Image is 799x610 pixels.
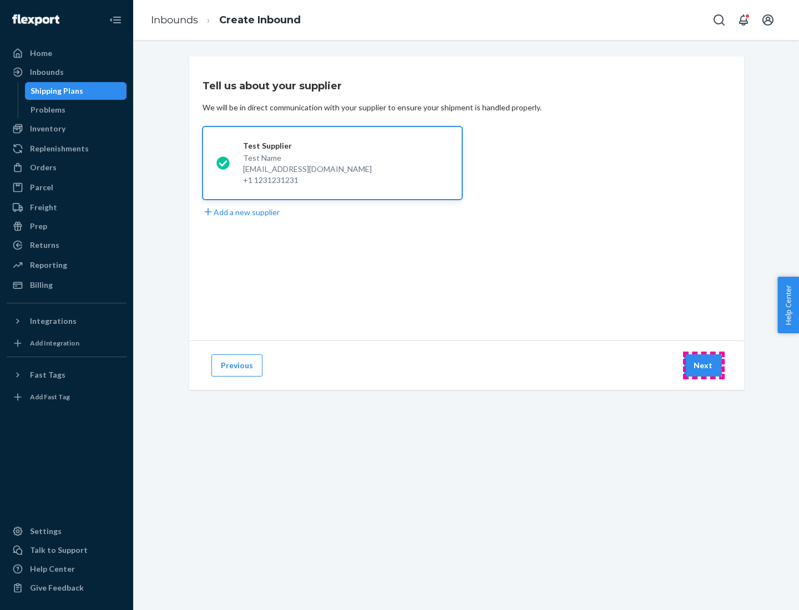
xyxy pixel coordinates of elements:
div: Fast Tags [30,369,65,380]
a: Returns [7,236,127,254]
div: Shipping Plans [31,85,83,96]
a: Prep [7,217,127,235]
button: Fast Tags [7,366,127,384]
a: Orders [7,159,127,176]
div: Talk to Support [30,545,88,556]
button: Help Center [777,277,799,333]
div: Orders [30,162,57,173]
div: Home [30,48,52,59]
button: Next [684,354,722,377]
div: Settings [30,526,62,537]
button: Give Feedback [7,579,127,597]
div: Prep [30,221,47,232]
a: Freight [7,199,127,216]
button: Previous [211,354,262,377]
a: Create Inbound [219,14,301,26]
button: Open Search Box [708,9,730,31]
img: Flexport logo [12,14,59,26]
div: Replenishments [30,143,89,154]
a: Billing [7,276,127,294]
a: Reporting [7,256,127,274]
h3: Tell us about your supplier [203,79,342,93]
div: Give Feedback [30,582,84,593]
div: Billing [30,279,53,291]
a: Home [7,44,127,62]
button: Add a new supplier [203,206,280,218]
div: Help Center [30,563,75,575]
ol: breadcrumbs [142,4,310,37]
a: Talk to Support [7,541,127,559]
a: Replenishments [7,140,127,157]
div: Add Fast Tag [30,392,70,401]
a: Settings [7,522,127,540]
a: Add Integration [7,334,127,352]
div: Integrations [30,316,77,327]
button: Integrations [7,312,127,330]
a: Add Fast Tag [7,388,127,406]
div: Returns [30,240,59,251]
a: Inbounds [7,63,127,81]
div: Freight [30,202,57,213]
a: Inbounds [151,14,198,26]
a: Inventory [7,120,127,138]
button: Open account menu [757,9,779,31]
a: Help Center [7,560,127,578]
div: Problems [31,104,65,115]
div: Inbounds [30,67,64,78]
a: Parcel [7,179,127,196]
div: Add Integration [30,338,79,348]
div: Reporting [30,260,67,271]
button: Open notifications [732,9,755,31]
div: Inventory [30,123,65,134]
a: Shipping Plans [25,82,127,100]
a: Problems [25,101,127,119]
div: Parcel [30,182,53,193]
div: We will be in direct communication with your supplier to ensure your shipment is handled properly. [203,102,542,113]
button: Close Navigation [104,9,127,31]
